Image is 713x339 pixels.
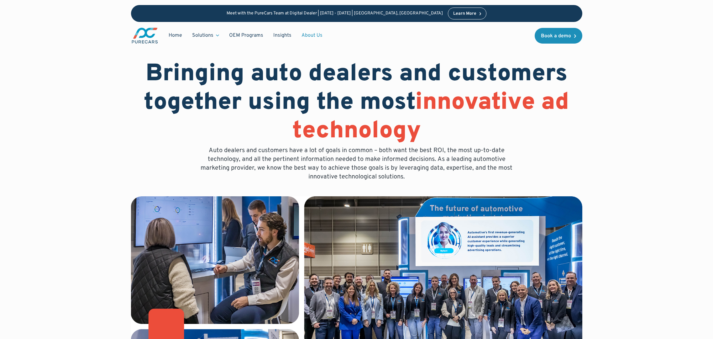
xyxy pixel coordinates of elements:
div: Book a demo [541,34,571,39]
a: About Us [296,29,328,41]
div: Solutions [192,32,213,39]
img: purecars logo [131,27,159,44]
div: Solutions [187,29,224,41]
p: Auto dealers and customers have a lot of goals in common – both want the best ROI, the most up-to... [196,146,517,181]
p: Meet with the PureCars Team at Digital Dealer | [DATE] - [DATE] | [GEOGRAPHIC_DATA], [GEOGRAPHIC_... [227,11,443,16]
h1: Bringing auto dealers and customers together using the most [131,60,582,146]
span: innovative ad technology [292,88,569,146]
a: Learn More [448,8,487,19]
a: Insights [268,29,296,41]
a: OEM Programs [224,29,268,41]
div: Learn More [453,12,476,16]
a: main [131,27,159,44]
a: Book a demo [535,28,582,44]
a: Home [164,29,187,41]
